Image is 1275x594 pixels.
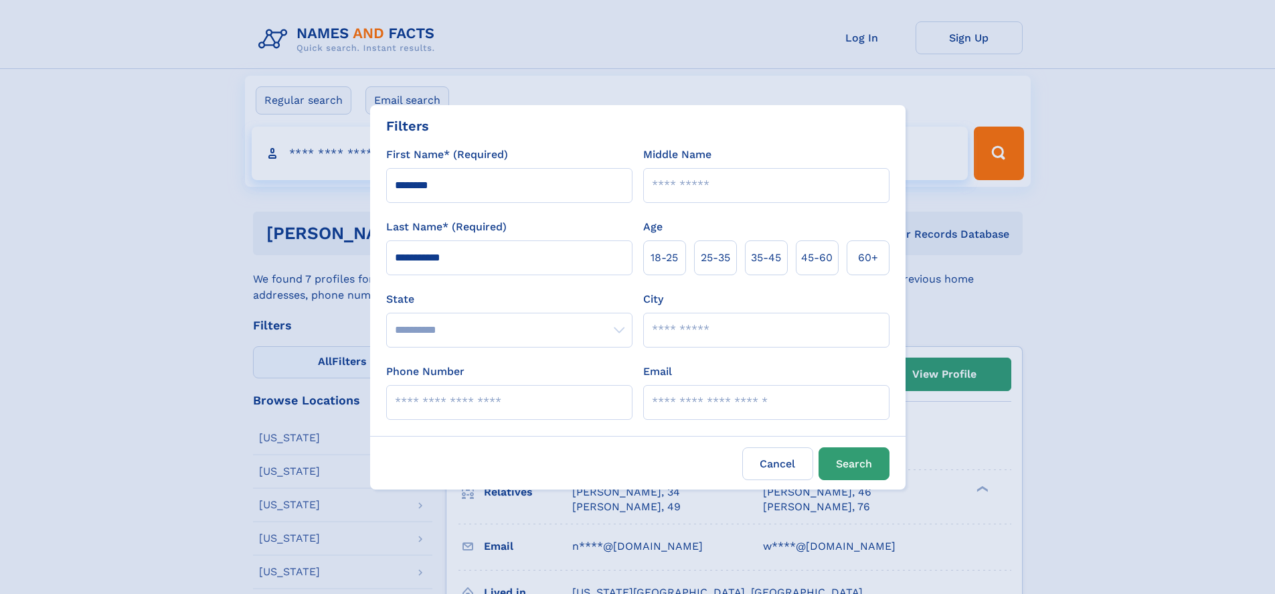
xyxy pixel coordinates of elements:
[801,250,833,266] span: 45‑60
[386,219,507,235] label: Last Name* (Required)
[386,291,632,307] label: State
[386,116,429,136] div: Filters
[386,364,464,380] label: Phone Number
[643,147,711,163] label: Middle Name
[386,147,508,163] label: First Name* (Required)
[643,364,672,380] label: Email
[643,219,663,235] label: Age
[819,447,889,480] button: Search
[742,447,813,480] label: Cancel
[858,250,878,266] span: 60+
[643,291,663,307] label: City
[651,250,678,266] span: 18‑25
[701,250,730,266] span: 25‑35
[751,250,781,266] span: 35‑45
